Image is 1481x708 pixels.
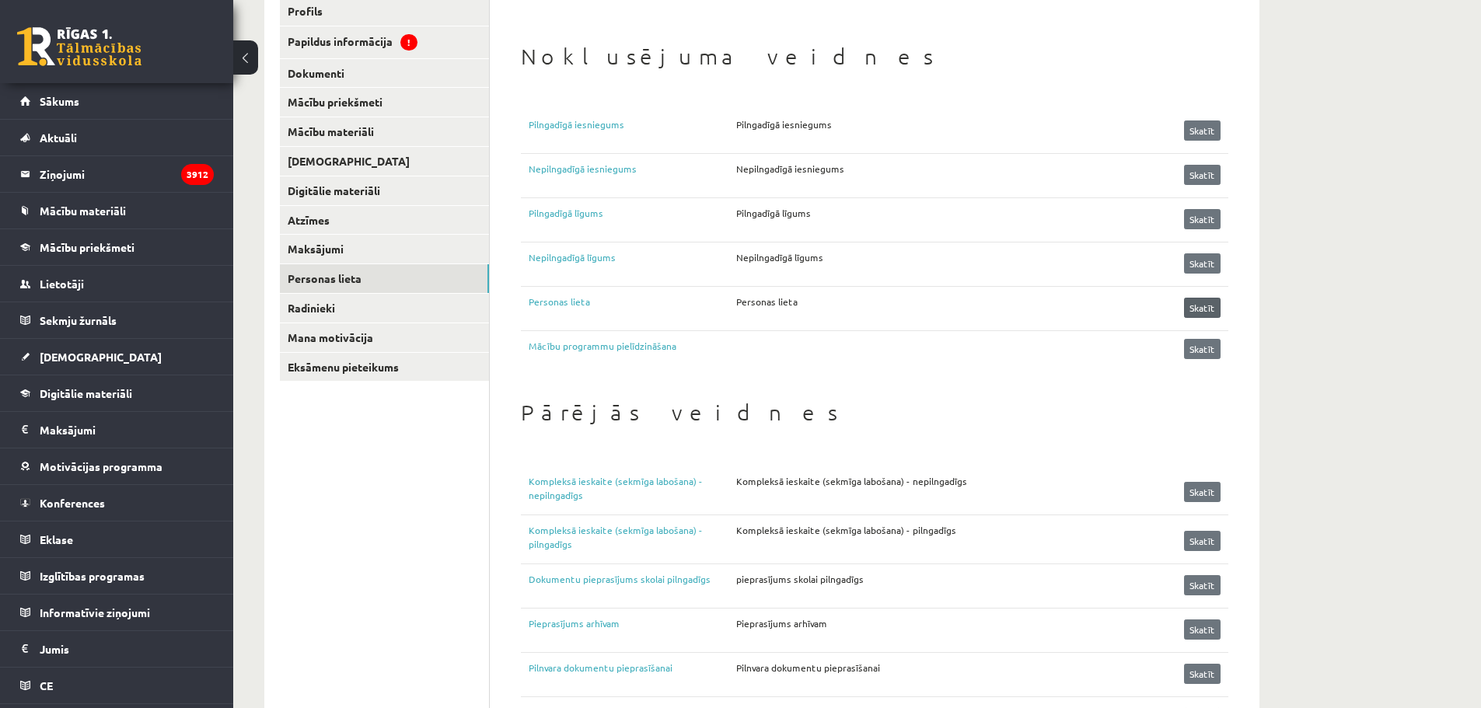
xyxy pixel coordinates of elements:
a: Atzīmes [280,206,489,235]
a: Sākums [20,83,214,119]
a: Maksājumi [20,412,214,448]
a: Pilngadīgā iesniegums [529,117,736,141]
p: Nepilngadīgā līgums [736,250,823,264]
a: Eklase [20,521,214,557]
a: Skatīt [1184,165,1221,185]
a: Dokumenti [280,59,489,88]
a: Radinieki [280,294,489,323]
a: Kompleksā ieskaite (sekmīga labošana) - nepilngadīgs [529,474,736,502]
span: [DEMOGRAPHIC_DATA] [40,350,162,364]
a: Lietotāji [20,266,214,302]
a: Maksājumi [280,235,489,263]
a: Skatīt [1184,664,1221,684]
span: CE [40,678,53,692]
a: Mana motivācija [280,323,489,352]
a: Rīgas 1. Tālmācības vidusskola [17,27,141,66]
p: Pilngadīgā iesniegums [736,117,832,131]
a: Konferences [20,485,214,521]
a: Mācību materiāli [280,117,489,146]
a: Skatīt [1184,253,1221,274]
a: [DEMOGRAPHIC_DATA] [20,339,214,375]
a: Digitālie materiāli [280,176,489,205]
a: Ziņojumi3912 [20,156,214,192]
a: Informatīvie ziņojumi [20,595,214,630]
p: Kompleksā ieskaite (sekmīga labošana) - pilngadīgs [736,523,956,537]
p: Nepilngadīgā iesniegums [736,162,844,176]
a: Sekmju žurnāls [20,302,214,338]
a: Izglītības programas [20,558,214,594]
p: Kompleksā ieskaite (sekmīga labošana) - nepilngadīgs [736,474,967,488]
a: Pilnvara dokumentu pieprasīšanai [529,661,736,684]
span: Izglītības programas [40,569,145,583]
p: pieprasījums skolai pilngadīgs [736,572,864,586]
p: Pieprasījums arhīvam [736,616,827,630]
a: Aktuāli [20,120,214,155]
span: Mācību materiāli [40,204,126,218]
a: Nepilngadīgā iesniegums [529,162,736,185]
span: Eklase [40,532,73,546]
a: Jumis [20,631,214,667]
legend: Ziņojumi [40,156,214,192]
p: Personas lieta [736,295,798,309]
a: Pilngadīgā līgums [529,206,736,229]
a: Papildus informācija! [280,26,489,58]
a: Mācību programmu pielīdzināšana [529,339,676,359]
a: Skatīt [1184,339,1221,359]
h1: Pārējās veidnes [521,399,1228,426]
i: 3912 [181,164,214,185]
span: Konferences [40,496,105,510]
span: Jumis [40,642,69,656]
a: Personas lieta [280,264,489,293]
a: Skatīt [1184,575,1221,595]
legend: Maksājumi [40,412,214,448]
a: Mācību priekšmeti [20,229,214,265]
span: Informatīvie ziņojumi [40,605,150,619]
span: Digitālie materiāli [40,386,132,400]
p: Pilnvara dokumentu pieprasīšanai [736,661,880,675]
a: Skatīt [1184,531,1221,551]
p: Pilngadīgā līgums [736,206,811,220]
a: Nepilngadīgā līgums [529,250,736,274]
a: Skatīt [1184,209,1221,229]
a: Pieprasījums arhīvam [529,616,736,640]
h1: Noklusējuma veidnes [521,44,1228,70]
a: Personas lieta [529,295,736,318]
a: Digitālie materiāli [20,375,214,411]
span: Motivācijas programma [40,459,162,473]
a: CE [20,668,214,703]
a: Kompleksā ieskaite (sekmīga labošana) - pilngadīgs [529,523,736,551]
span: Lietotāji [40,277,84,291]
a: Skatīt [1184,482,1221,502]
a: Mācību materiāli [20,193,214,228]
span: ! [400,34,417,51]
a: Motivācijas programma [20,448,214,484]
a: Eksāmenu pieteikums [280,353,489,382]
span: Sekmju žurnāls [40,313,117,327]
a: Skatīt [1184,120,1221,141]
span: Aktuāli [40,131,77,145]
span: Sākums [40,94,79,108]
a: Mācību priekšmeti [280,88,489,117]
a: Dokumentu pieprasījums skolai pilngadīgs [529,572,736,595]
span: Mācību priekšmeti [40,240,134,254]
a: Skatīt [1184,619,1221,640]
a: [DEMOGRAPHIC_DATA] [280,147,489,176]
a: Skatīt [1184,298,1221,318]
